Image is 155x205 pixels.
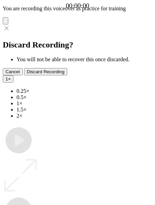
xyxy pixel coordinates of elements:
h2: Discard Recording? [3,40,152,50]
span: 1 [6,76,8,82]
li: 1× [17,100,152,107]
a: 00:00:00 [66,2,89,10]
li: 2× [17,113,152,119]
li: 1.5× [17,107,152,113]
li: 0.25× [17,88,152,94]
button: 1× [3,75,13,83]
li: 0.5× [17,94,152,100]
p: You are recording this voiceover as practice for training [3,6,152,12]
li: You will not be able to recover this once discarded. [17,56,152,63]
button: Discard Recording [24,68,68,75]
button: Cancel [3,68,23,75]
